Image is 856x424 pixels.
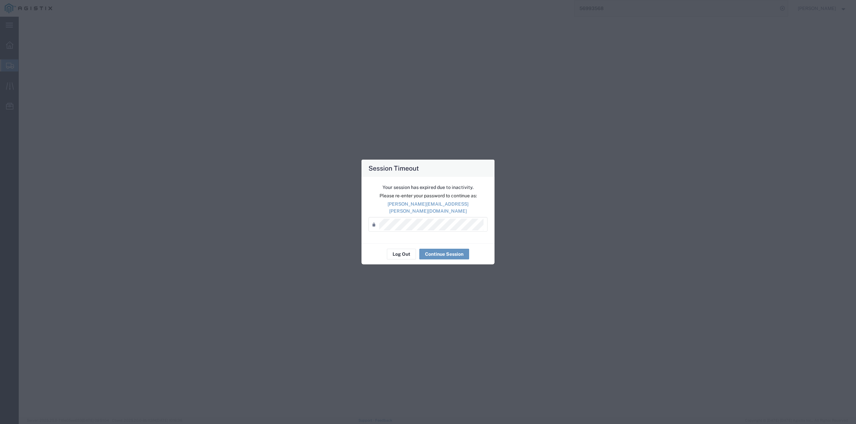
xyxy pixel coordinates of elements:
button: Log Out [387,249,416,259]
p: Your session has expired due to inactivity. [368,184,488,191]
p: Please re-enter your password to continue as: [368,192,488,199]
p: [PERSON_NAME][EMAIL_ADDRESS][PERSON_NAME][DOMAIN_NAME] [368,201,488,215]
button: Continue Session [419,249,469,259]
h4: Session Timeout [368,163,419,173]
